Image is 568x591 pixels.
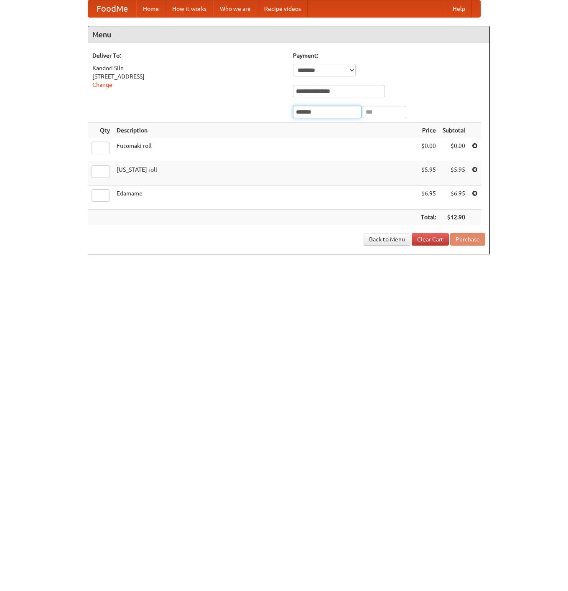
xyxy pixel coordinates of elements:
[293,51,485,60] h5: Payment:
[418,138,439,162] td: $0.00
[136,0,166,17] a: Home
[92,72,285,81] div: [STREET_ADDRESS]
[88,0,136,17] a: FoodMe
[92,64,285,72] div: Kandori Siln
[88,26,489,43] h4: Menu
[166,0,213,17] a: How it works
[439,210,469,225] th: $12.90
[418,210,439,225] th: Total:
[418,123,439,138] th: Price
[113,162,418,186] td: [US_STATE] roll
[213,0,257,17] a: Who we are
[113,123,418,138] th: Description
[412,233,449,246] a: Clear Cart
[88,123,113,138] th: Qty
[439,138,469,162] td: $0.00
[113,186,418,210] td: Edamame
[439,162,469,186] td: $5.95
[364,233,410,246] a: Back to Menu
[92,51,285,60] h5: Deliver To:
[439,123,469,138] th: Subtotal
[450,233,485,246] button: Purchase
[439,186,469,210] td: $6.95
[92,81,112,88] a: Change
[113,138,418,162] td: Futomaki roll
[418,162,439,186] td: $5.95
[418,186,439,210] td: $6.95
[446,0,472,17] a: Help
[257,0,308,17] a: Recipe videos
